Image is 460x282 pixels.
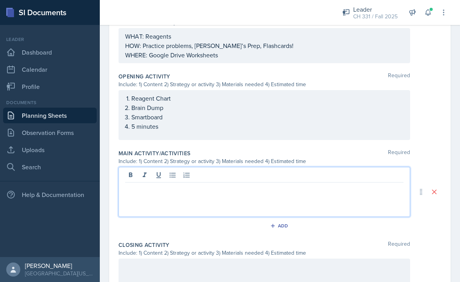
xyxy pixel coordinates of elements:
p: HOW: Practice problems, [PERSON_NAME]’s Prep, Flashcards! [125,41,403,50]
label: Opening Activity [119,73,170,80]
div: Leader [3,36,97,43]
div: Include: 1) Content 2) Strategy or activity 3) Materials needed 4) Estimated time [119,249,410,257]
p: Smartboard [131,112,403,122]
label: Main Activity/Activities [119,149,190,157]
div: Include: 1) Content 2) Strategy or activity 3) Materials needed 4) Estimated time [119,80,410,89]
p: Brain Dump [131,103,403,112]
span: Required [388,149,410,157]
a: Uploads [3,142,97,158]
a: Planning Sheets [3,108,97,123]
div: Include: 1) Content 2) Strategy or activity 3) Materials needed 4) Estimated time [119,157,410,165]
a: Search [3,159,97,175]
div: Documents [3,99,97,106]
p: Reagent Chart [131,94,403,103]
p: WHERE: Google Drive Worksheets [125,50,403,60]
a: Profile [3,79,97,94]
p: WHAT: Reagents [125,32,403,41]
span: Required [388,73,410,80]
div: CH 331 / Fall 2025 [353,12,398,21]
p: 5 minutes [131,122,403,131]
a: Calendar [3,62,97,77]
div: [GEOGRAPHIC_DATA][US_STATE] in [GEOGRAPHIC_DATA] [25,270,94,277]
div: Help & Documentation [3,187,97,202]
div: Leader [353,5,398,14]
div: Add [272,223,288,229]
span: Required [388,241,410,249]
button: Add [267,220,293,232]
a: Observation Forms [3,125,97,140]
label: Closing Activity [119,241,170,249]
div: [PERSON_NAME] [25,262,94,270]
a: Dashboard [3,44,97,60]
